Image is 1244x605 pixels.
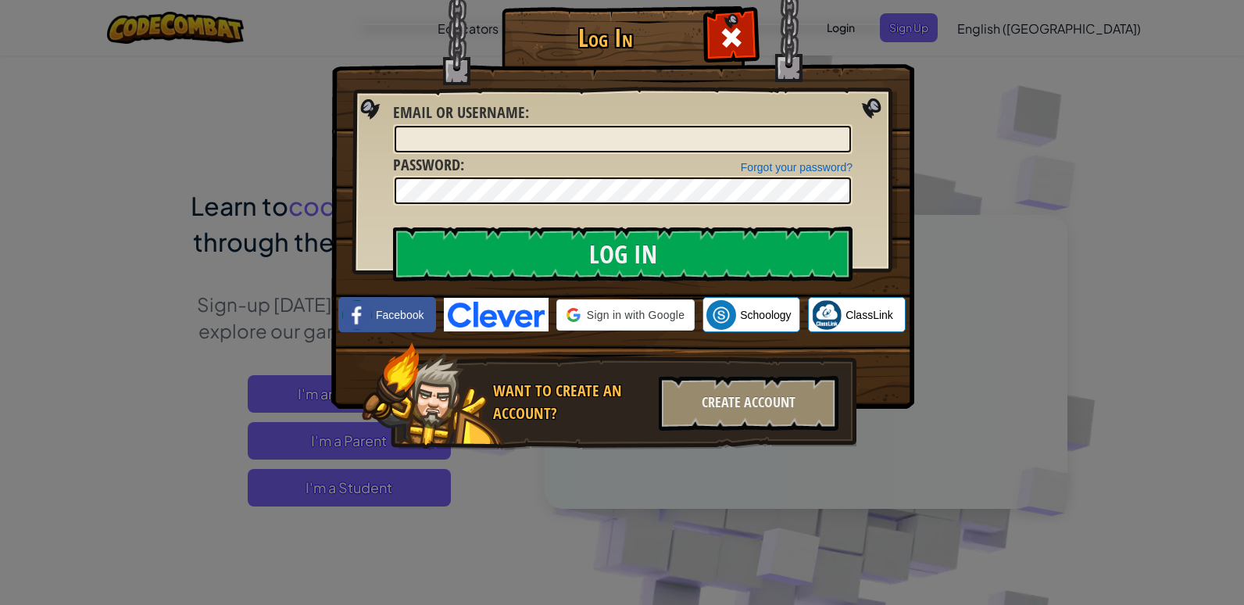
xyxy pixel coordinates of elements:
[493,380,649,424] div: Want to create an account?
[741,161,853,174] a: Forgot your password?
[342,300,372,330] img: facebook_small.png
[393,102,529,124] label: :
[393,154,464,177] label: :
[444,298,549,331] img: clever-logo-blue.png
[740,307,791,323] span: Schoology
[393,154,460,175] span: Password
[506,24,705,52] h1: Log In
[587,307,685,323] span: Sign in with Google
[845,307,893,323] span: ClassLink
[393,227,853,281] input: Log In
[556,299,695,331] div: Sign in with Google
[393,102,525,123] span: Email or Username
[376,307,424,323] span: Facebook
[706,300,736,330] img: schoology.png
[812,300,842,330] img: classlink-logo-small.png
[659,376,838,431] div: Create Account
